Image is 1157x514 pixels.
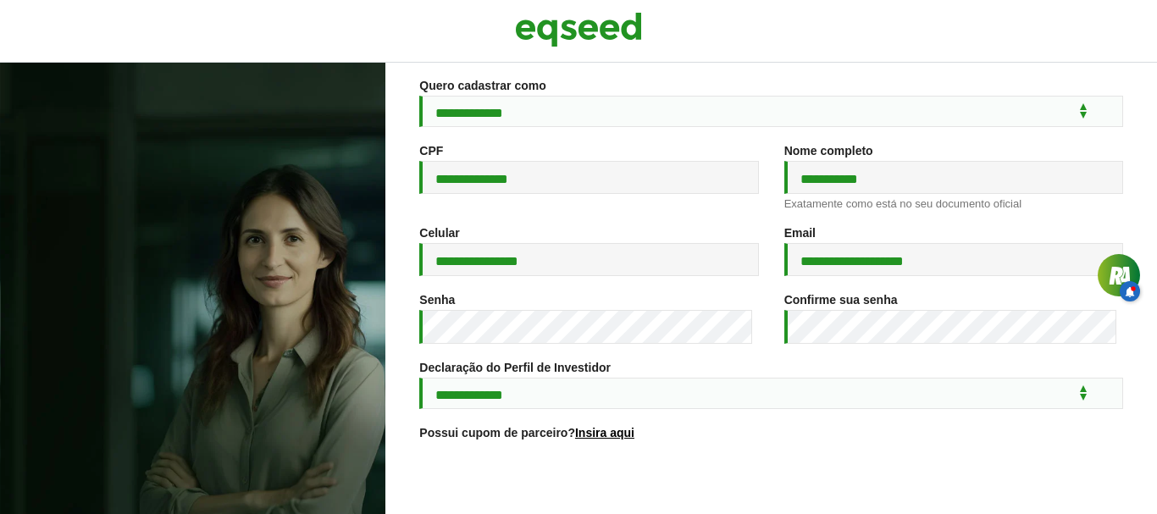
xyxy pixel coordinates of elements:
a: Insira aqui [575,427,634,439]
label: Quero cadastrar como [419,80,545,91]
label: Confirme sua senha [784,294,898,306]
label: Email [784,227,816,239]
label: Possui cupom de parceiro? [419,427,634,439]
label: CPF [419,145,443,157]
label: Nome completo [784,145,873,157]
label: Declaração do Perfil de Investidor [419,362,611,373]
img: EqSeed Logo [515,8,642,51]
label: Celular [419,227,459,239]
label: Senha [419,294,455,306]
div: Exatamente como está no seu documento oficial [784,198,1123,209]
